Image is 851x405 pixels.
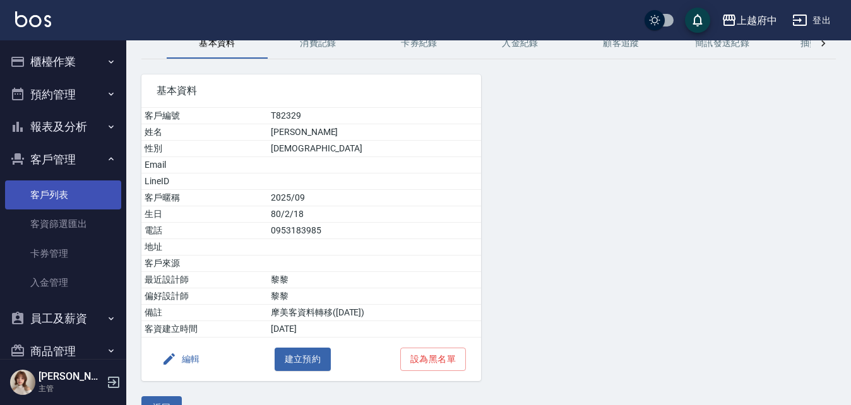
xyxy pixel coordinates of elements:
td: 摩美客資料轉移([DATE]) [268,305,481,321]
td: 姓名 [141,124,268,141]
td: 偏好設計師 [141,288,268,305]
td: [PERSON_NAME] [268,124,481,141]
button: 預約管理 [5,78,121,111]
button: 顧客追蹤 [571,28,672,59]
div: 上越府中 [737,13,777,28]
a: 卡券管理 [5,239,121,268]
button: 櫃檯作業 [5,45,121,78]
button: 入金紀錄 [470,28,571,59]
td: [DATE] [268,321,481,337]
button: 編輯 [157,348,205,371]
button: 基本資料 [167,28,268,59]
a: 客戶列表 [5,180,121,209]
td: 地址 [141,239,268,255]
td: 80/2/18 [268,206,481,223]
button: 客戶管理 [5,143,121,176]
h5: [PERSON_NAME] [39,370,103,383]
button: 上越府中 [717,8,782,33]
button: 報表及分析 [5,110,121,143]
td: 黎黎 [268,288,481,305]
td: T82329 [268,108,481,124]
button: 消費記錄 [268,28,369,59]
p: 主管 [39,383,103,394]
button: 設為黑名單 [400,348,466,371]
a: 客資篩選匯出 [5,209,121,238]
a: 入金管理 [5,268,121,297]
td: 最近設計師 [141,272,268,288]
td: 黎黎 [268,272,481,288]
td: LineID [141,173,268,190]
span: 基本資料 [157,85,466,97]
img: Logo [15,11,51,27]
button: 簡訊發送紀錄 [672,28,773,59]
button: 登出 [787,9,836,32]
td: 生日 [141,206,268,223]
td: [DEMOGRAPHIC_DATA] [268,141,481,157]
td: 客戶來源 [141,255,268,272]
button: 建立預約 [275,348,331,371]
td: 客戶編號 [141,108,268,124]
td: 客戶暱稱 [141,190,268,206]
td: 客資建立時間 [141,321,268,337]
td: 0953183985 [268,223,481,239]
button: 商品管理 [5,335,121,368]
td: 2025/09 [268,190,481,206]
button: 員工及薪資 [5,302,121,335]
button: 卡券紀錄 [369,28,470,59]
td: 電話 [141,223,268,239]
td: Email [141,157,268,173]
img: Person [10,370,35,395]
button: save [685,8,710,33]
td: 備註 [141,305,268,321]
td: 性別 [141,141,268,157]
